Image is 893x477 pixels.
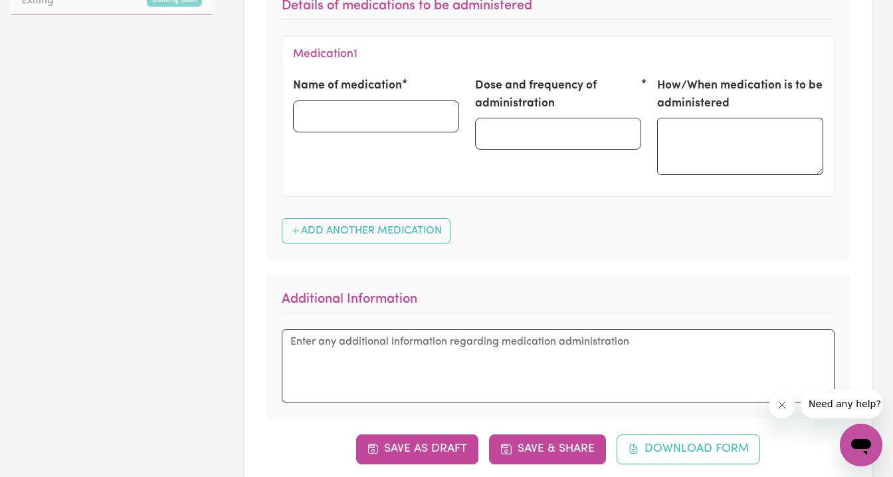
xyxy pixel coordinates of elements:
button: Add Another Medication [282,218,450,243]
label: How/When medication is to be administered [657,77,823,112]
label: Dose and frequency of administration [475,77,641,112]
button: Download Form [617,434,761,464]
button: Save & Share [489,434,606,464]
button: Save as Draft [356,434,479,464]
iframe: Button to launch messaging window [840,424,882,466]
iframe: Message from company [801,389,882,418]
h4: Medication 1 [293,47,357,61]
h3: Additional Information [282,291,835,313]
label: Name of medication [293,77,402,94]
iframe: Close message [769,392,795,418]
